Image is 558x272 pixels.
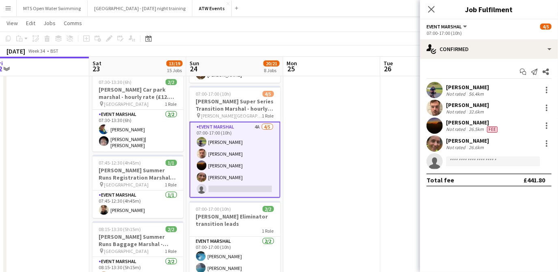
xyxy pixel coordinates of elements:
span: Fee [487,126,498,133]
span: 4/5 [263,91,274,97]
div: Confirmed [420,39,558,59]
button: Event Marshal [427,24,468,30]
div: 26.6km [467,144,485,150]
div: Not rated [446,91,467,97]
span: 13/19 [166,60,183,66]
div: [PERSON_NAME] [446,119,499,126]
div: Total fee [427,176,454,184]
app-job-card: 07:00-17:00 (10h)4/5[PERSON_NAME] Super Series Transition Marshal - hourly rate [PERSON_NAME][GEO... [190,86,280,198]
div: [DATE] [6,47,25,55]
app-card-role: Event Marshal1/107:45-12:30 (4h45m)[PERSON_NAME] [93,191,183,218]
span: 1 Role [165,182,177,188]
span: 4/5 [540,24,552,30]
span: 07:00-17:00 (10h) [196,91,231,97]
span: [GEOGRAPHIC_DATA] [104,182,149,188]
button: [GEOGRAPHIC_DATA] - [DATE] night training [88,0,192,16]
h3: [PERSON_NAME] Car park marshal - hourly rate (£12.21 if over 21) [93,86,183,101]
div: [PERSON_NAME] [446,84,489,91]
span: Event Marshal [427,24,462,30]
span: 1/1 [166,160,177,166]
div: [PERSON_NAME] [446,101,489,109]
app-card-role: Event Marshal2/207:30-13:30 (6h)[PERSON_NAME][PERSON_NAME]| [PERSON_NAME] [93,110,183,152]
h3: [PERSON_NAME] Summer Runs Baggage Marshal - hourly rate [93,233,183,248]
a: Jobs [40,18,59,28]
span: 25 [285,64,297,73]
h3: [PERSON_NAME] Summer Runs Registration Marshal hourly rate (£12.21 if over 21) [93,167,183,181]
span: 24 [188,64,199,73]
span: View [6,19,18,27]
h3: Job Fulfilment [420,4,558,15]
h3: [PERSON_NAME] Super Series Transition Marshal - hourly rate [190,98,280,112]
span: 1 Role [262,113,274,119]
div: [PERSON_NAME] [446,137,489,144]
span: 2/2 [263,206,274,212]
div: Not rated [446,126,467,133]
span: Sun [190,60,199,67]
span: 07:00-17:00 (10h) [196,206,231,212]
div: 56.4km [467,91,485,97]
span: Edit [26,19,35,27]
span: Comms [64,19,82,27]
span: 1 Role [262,228,274,234]
span: Jobs [43,19,56,27]
button: ATW Events [192,0,232,16]
span: [GEOGRAPHIC_DATA] [104,248,149,254]
div: 15 Jobs [167,67,182,73]
div: BST [50,48,58,54]
span: 1 Role [165,101,177,107]
span: 23 [91,64,101,73]
a: Edit [23,18,39,28]
div: 26.5km [467,126,485,133]
div: 07:00-17:00 (10h) [427,30,552,36]
app-job-card: 07:45-12:30 (4h45m)1/1[PERSON_NAME] Summer Runs Registration Marshal hourly rate (£12.21 if over ... [93,155,183,218]
a: View [3,18,21,28]
span: 26 [382,64,393,73]
span: 2/2 [166,226,177,232]
h3: [PERSON_NAME] Eliminator transition leads [190,213,280,227]
div: Not rated [446,144,467,150]
div: 32.6km [467,109,485,115]
span: 08:15-13:30 (5h15m) [99,226,141,232]
span: 1 Role [165,248,177,254]
span: 2/2 [166,79,177,85]
span: Tue [383,60,393,67]
span: 20/21 [263,60,280,66]
span: Week 34 [27,48,47,54]
app-card-role: Event Marshal4A4/507:00-17:00 (10h)[PERSON_NAME][PERSON_NAME][PERSON_NAME][PERSON_NAME] [190,122,280,198]
span: [GEOGRAPHIC_DATA] [104,101,149,107]
div: £441.80 [524,176,545,184]
app-job-card: 07:30-13:30 (6h)2/2[PERSON_NAME] Car park marshal - hourly rate (£12.21 if over 21) [GEOGRAPHIC_D... [93,74,183,152]
span: 07:45-12:30 (4h45m) [99,160,141,166]
div: 8 Jobs [264,67,279,73]
button: MTS Open Water Swimming [17,0,88,16]
div: Crew has different fees then in role [485,126,499,133]
span: Sat [93,60,101,67]
span: Mon [287,60,297,67]
span: [PERSON_NAME][GEOGRAPHIC_DATA] [201,113,262,119]
span: 07:30-13:30 (6h) [99,79,132,85]
a: Comms [60,18,85,28]
div: Not rated [446,109,467,115]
